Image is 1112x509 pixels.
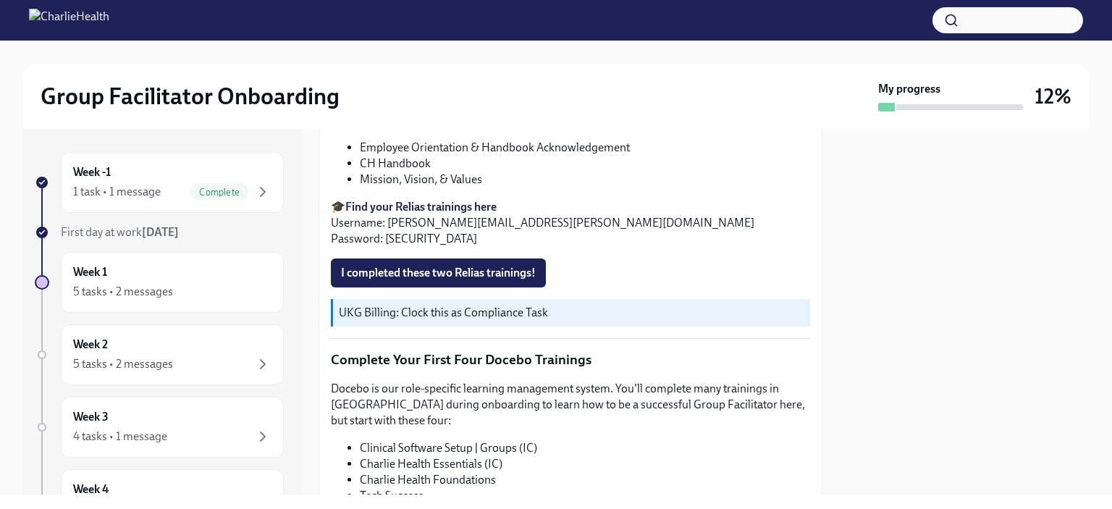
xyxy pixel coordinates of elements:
[878,81,940,97] strong: My progress
[61,225,179,239] span: First day at work
[331,381,810,429] p: Docebo is our role-specific learning management system. You'll complete many trainings in [GEOGRA...
[73,481,109,497] h6: Week 4
[35,397,284,458] a: Week 34 tasks • 1 message
[1035,83,1071,109] h3: 12%
[73,284,173,300] div: 5 tasks • 2 messages
[35,152,284,213] a: Week -11 task • 1 messageComplete
[360,456,810,472] li: Charlie Health Essentials (IC)
[142,225,179,239] strong: [DATE]
[73,264,107,280] h6: Week 1
[73,184,161,200] div: 1 task • 1 message
[360,156,810,172] li: CH Handbook
[360,440,810,456] li: Clinical Software Setup | Groups (IC)
[360,488,810,504] li: Tech Success
[73,337,108,353] h6: Week 2
[331,350,810,369] p: Complete Your First Four Docebo Trainings
[73,356,173,372] div: 5 tasks • 2 messages
[360,140,810,156] li: Employee Orientation & Handbook Acknowledgement
[190,187,248,198] span: Complete
[360,172,810,188] li: Mission, Vision, & Values
[35,324,284,385] a: Week 25 tasks • 2 messages
[331,199,810,247] p: 🎓 Username: [PERSON_NAME][EMAIL_ADDRESS][PERSON_NAME][DOMAIN_NAME] Password: [SECURITY_DATA]
[73,409,109,425] h6: Week 3
[341,266,536,280] span: I completed these two Relias trainings!
[339,305,804,321] p: UKG Billing: Clock this as Compliance Task
[345,200,497,214] a: Find your Relias trainings here
[29,9,109,32] img: CharlieHealth
[35,224,284,240] a: First day at work[DATE]
[360,472,810,488] li: Charlie Health Foundations
[73,429,167,445] div: 4 tasks • 1 message
[331,258,546,287] button: I completed these two Relias trainings!
[73,164,111,180] h6: Week -1
[41,82,340,111] h2: Group Facilitator Onboarding
[35,252,284,313] a: Week 15 tasks • 2 messages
